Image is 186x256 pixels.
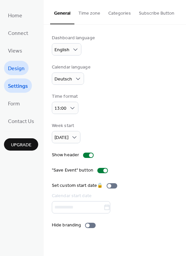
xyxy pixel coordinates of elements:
[8,11,22,21] span: Home
[52,152,79,159] div: Show header
[11,142,32,149] span: Upgrade
[54,104,66,113] span: 13:00
[52,167,93,174] div: "Save Event" button
[4,8,26,22] a: Home
[8,46,22,56] span: Views
[4,61,29,75] a: Design
[52,35,95,42] div: Dashboard language
[4,96,24,110] a: Form
[52,222,81,229] div: Hide branding
[52,93,78,100] div: Time format
[4,26,32,40] a: Connect
[52,122,79,129] div: Week start
[8,28,28,39] span: Connect
[4,114,38,128] a: Contact Us
[52,64,91,71] div: Calendar language
[4,138,38,151] button: Upgrade
[8,81,28,91] span: Settings
[54,75,72,84] span: Deutsch
[54,46,69,55] span: English
[8,99,20,109] span: Form
[54,133,68,142] span: [DATE]
[4,43,26,58] a: Views
[8,64,25,74] span: Design
[8,116,34,127] span: Contact Us
[4,78,32,93] a: Settings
